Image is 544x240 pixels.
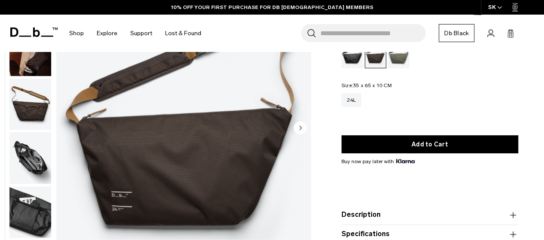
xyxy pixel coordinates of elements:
a: Lost & Found [165,18,201,49]
button: Specifications [341,229,518,240]
a: Black Out [341,42,363,68]
nav: Main Navigation [63,15,208,52]
img: Ramverk Pro Sling Bag 24L Espresso [9,186,51,238]
a: Shop [69,18,84,49]
a: Forest Green [388,42,409,68]
button: Ramverk Pro Sling Bag 24L Espresso [9,132,52,184]
button: Description [341,210,518,220]
a: Explore [97,18,117,49]
button: Ramverk Pro Sling Bag 24L Espresso [9,78,52,131]
button: Ramverk Pro Sling Bag 24L Espresso [9,186,52,238]
a: Db Black [439,24,474,42]
span: Buy now pay later with [341,158,415,165]
legend: Size: [341,83,392,88]
a: 24L [341,93,362,107]
button: Next slide [294,121,307,136]
span: 35 x 65 x 10 CM [353,82,392,88]
img: Ramverk Pro Sling Bag 24L Espresso [9,79,51,130]
a: Espresso [365,42,386,68]
img: {"height" => 20, "alt" => "Klarna"} [396,159,415,163]
img: Ramverk Pro Sling Bag 24L Espresso [9,132,51,184]
a: 10% OFF YOUR FIRST PURCHASE FOR DB [DEMOGRAPHIC_DATA] MEMBERS [171,3,373,11]
button: Add to Cart [341,135,518,153]
a: Support [130,18,152,49]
